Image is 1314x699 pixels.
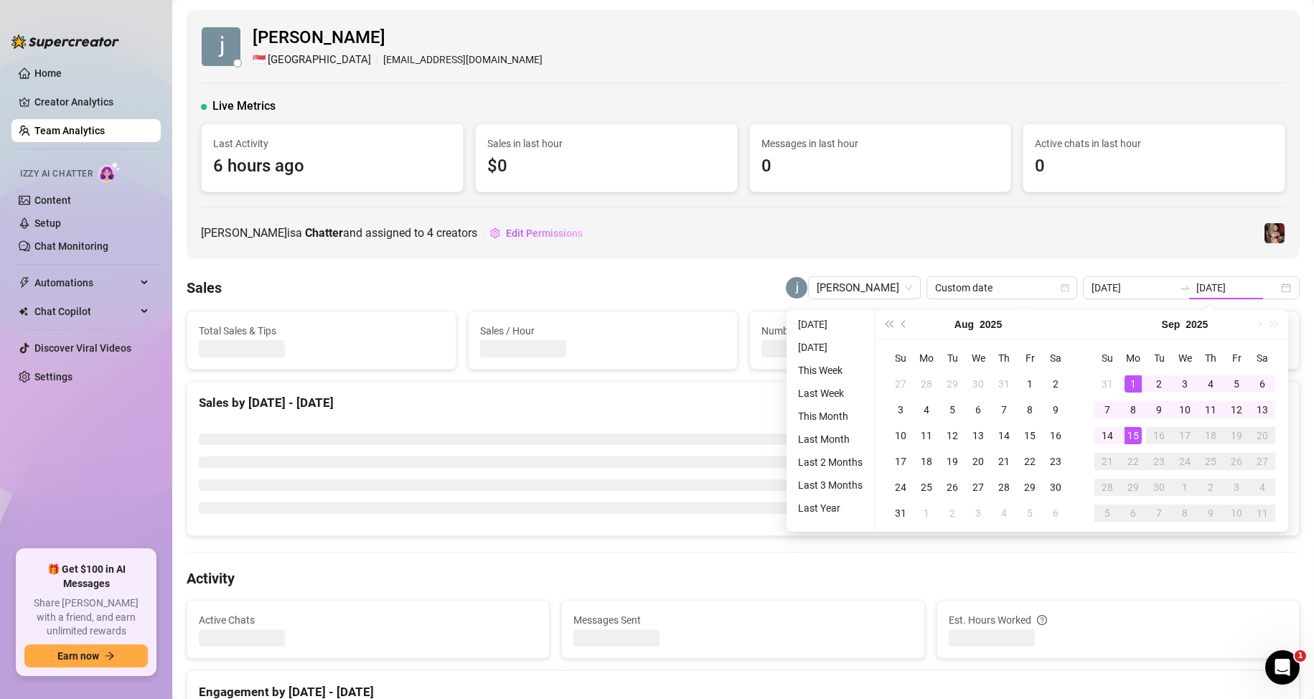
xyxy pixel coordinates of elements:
span: Sales / Hour [480,323,726,339]
span: 🎁 Get $100 in AI Messages [24,563,148,591]
span: Live Metrics [212,98,276,115]
span: swap-right [1179,282,1191,294]
span: Last Activity [213,136,451,151]
span: 🇸🇬 [253,52,266,69]
span: 6 hours ago [213,153,451,180]
span: question-circle [1037,612,1047,628]
img: AI Chatter [98,161,121,182]
img: jessy mina [202,27,240,66]
span: Custom date [935,277,1069,299]
span: 1 [1295,650,1306,662]
span: Total Sales & Tips [199,323,444,339]
span: jessy mina [817,277,912,299]
img: Demi [1264,223,1285,243]
span: thunderbolt [19,277,30,288]
span: Edit Permissions [506,227,583,239]
span: Chats with sales [1042,323,1287,339]
h4: Activity [187,568,1300,588]
span: Chat Copilot [34,300,136,323]
div: Est. Hours Worked [949,612,1287,628]
span: Messages Sent [573,612,912,628]
span: 4 [427,226,433,240]
span: Sales in last hour [487,136,726,151]
span: Izzy AI Chatter [20,167,93,181]
h4: Sales [187,278,222,298]
img: jessy mina [786,277,807,299]
button: Edit Permissions [489,222,583,245]
span: Messages in last hour [761,136,1000,151]
span: [GEOGRAPHIC_DATA] [268,52,371,69]
b: Chatter [305,226,343,240]
span: Active chats in last hour [1035,136,1273,151]
div: [EMAIL_ADDRESS][DOMAIN_NAME] [253,52,543,69]
a: Content [34,194,71,206]
button: Earn nowarrow-right [24,644,148,667]
a: Chat Monitoring [34,240,108,252]
input: End date [1196,280,1278,296]
a: Discover Viral Videos [34,342,131,354]
span: 0 [761,153,1000,180]
a: Home [34,67,62,79]
span: arrow-right [105,651,115,661]
a: Creator Analytics [34,90,149,113]
span: Earn now [57,650,99,662]
span: to [1179,282,1191,294]
span: [PERSON_NAME] [253,24,543,52]
a: Setup [34,217,61,229]
img: logo-BBDzfeDw.svg [11,34,119,49]
input: Start date [1092,280,1173,296]
span: Automations [34,271,136,294]
div: Sales by [DATE] - [DATE] [199,393,1287,413]
span: 0 [1035,153,1273,180]
span: [PERSON_NAME] is a and assigned to creators [201,224,477,242]
span: Number of PPVs Sold [761,323,1007,339]
span: $0 [487,153,726,180]
a: Team Analytics [34,125,105,136]
span: Share [PERSON_NAME] with a friend, and earn unlimited rewards [24,596,148,639]
iframe: Intercom live chat [1265,650,1300,685]
img: Chat Copilot [19,306,28,316]
span: calendar [1061,283,1069,292]
a: Settings [34,371,72,383]
span: Active Chats [199,612,538,628]
span: setting [490,228,500,238]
